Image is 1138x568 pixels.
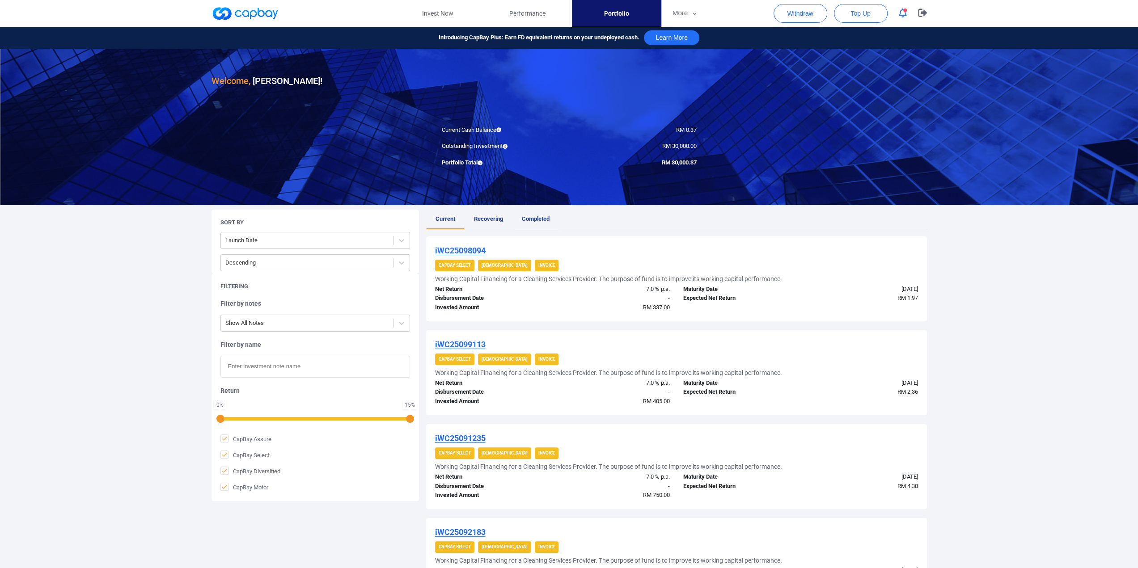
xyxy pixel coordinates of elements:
strong: CapBay Select [439,357,471,362]
div: Net Return [428,379,553,388]
div: Invested Amount [428,491,553,500]
span: RM 0.37 [676,126,697,133]
strong: [DEMOGRAPHIC_DATA] [482,450,528,455]
u: iWC25098094 [435,246,486,255]
div: 7.0 % p.a. [552,379,677,388]
span: Recovering [474,215,503,222]
div: 15 % [405,402,415,408]
button: Withdraw [774,4,827,23]
span: Introducing CapBay Plus: Earn FD equivalent returns on your undeployed cash. [439,33,639,42]
div: Portfolio Total [435,158,569,168]
input: Enter investment note name [220,356,410,378]
strong: Invoice [538,544,555,549]
strong: [DEMOGRAPHIC_DATA] [482,263,528,268]
strong: Invoice [538,357,555,362]
div: Expected Net Return [677,387,801,397]
h5: Working Capital Financing for a Cleaning Services Provider. The purpose of fund is to improve its... [435,275,782,283]
h5: Working Capital Financing for a Cleaning Services Provider. The purpose of fund is to improve its... [435,556,782,564]
div: 7.0 % p.a. [552,472,677,482]
div: Disbursement Date [428,482,553,491]
span: RM 405.00 [643,398,670,404]
span: RM 337.00 [643,304,670,311]
strong: CapBay Select [439,263,471,268]
div: Disbursement Date [428,294,553,303]
span: Top Up [850,9,870,18]
span: Portfolio [604,8,629,18]
u: iWC25091235 [435,433,486,443]
div: Net Return [428,285,553,294]
h5: Filter by name [220,341,410,349]
span: CapBay Assure [220,434,271,443]
span: RM 30,000.37 [662,159,697,166]
u: iWC25092183 [435,527,486,537]
div: Maturity Date [677,379,801,388]
div: 7.0 % p.a. [552,285,677,294]
span: CapBay Motor [220,483,268,492]
div: Current Cash Balance [435,126,569,135]
h5: Working Capital Financing for a Cleaning Services Provider. The purpose of fund is to improve its... [435,369,782,377]
strong: Invoice [538,450,555,455]
h3: [PERSON_NAME] ! [212,74,322,88]
div: Outstanding Investment [435,142,569,151]
strong: [DEMOGRAPHIC_DATA] [482,544,528,549]
h5: Sort By [220,219,244,227]
div: Expected Net Return [677,482,801,491]
span: Completed [522,215,550,222]
span: RM 2.36 [897,388,918,395]
strong: Invoice [538,263,555,268]
button: Top Up [834,4,888,23]
div: 0 % [216,402,224,408]
span: RM 1.97 [897,295,918,301]
button: Learn More [644,30,699,45]
div: Maturity Date [677,472,801,482]
div: Invested Amount [428,303,553,312]
strong: CapBay Select [439,450,471,455]
div: Maturity Date [677,285,801,294]
strong: [DEMOGRAPHIC_DATA] [482,357,528,362]
div: [DATE] [800,472,925,482]
div: - [552,387,677,397]
span: CapBay Select [220,450,270,459]
div: - [552,482,677,491]
span: Performance [509,8,545,18]
span: Current [436,215,455,222]
strong: CapBay Select [439,544,471,549]
div: [DATE] [800,285,925,294]
h5: Filtering [220,282,248,290]
h5: Filter by notes [220,299,410,307]
div: Disbursement Date [428,387,553,397]
div: Expected Net Return [677,294,801,303]
span: RM 4.38 [897,483,918,489]
h5: Working Capital Financing for a Cleaning Services Provider. The purpose of fund is to improve its... [435,463,782,471]
div: [DATE] [800,379,925,388]
span: RM 750.00 [643,492,670,498]
u: iWC25099113 [435,340,486,349]
div: Invested Amount [428,397,553,406]
div: - [552,294,677,303]
span: Welcome, [212,76,250,86]
span: RM 30,000.00 [662,143,697,149]
h5: Return [220,387,410,395]
div: Net Return [428,472,553,482]
span: CapBay Diversified [220,467,280,475]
